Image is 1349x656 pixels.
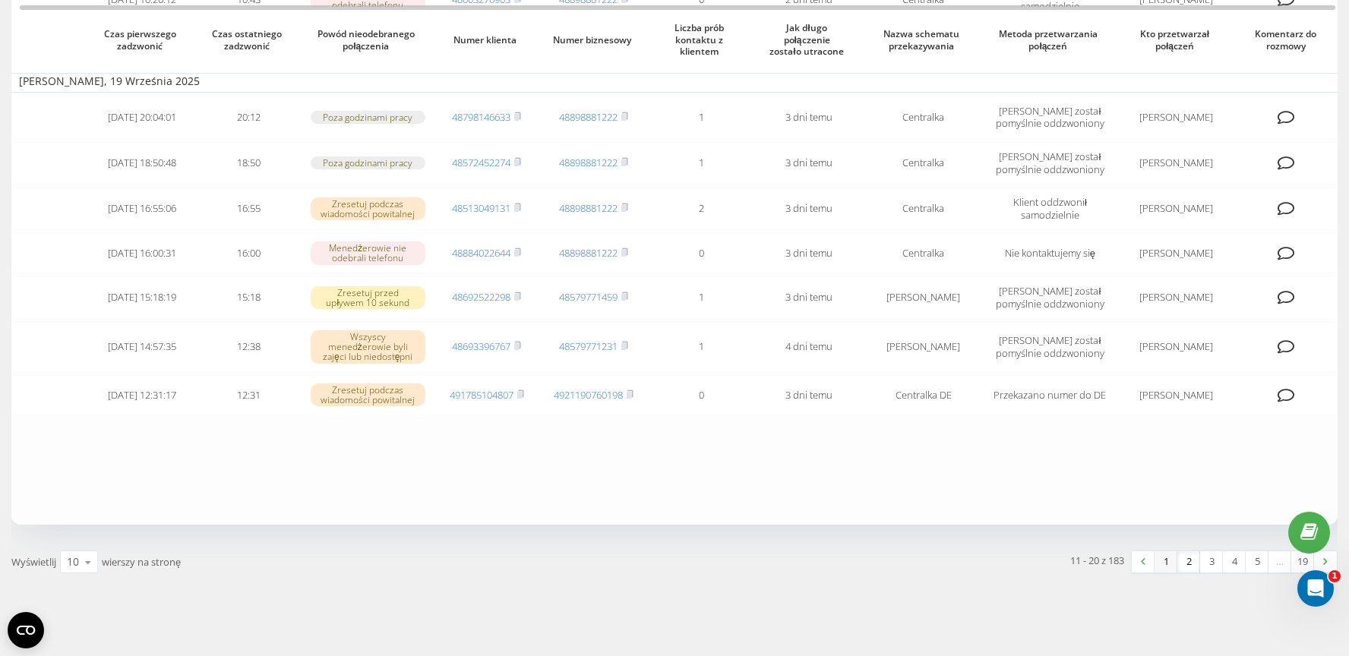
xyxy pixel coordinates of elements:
span: Nie kontaktujemy się [1005,246,1095,260]
a: 48579771459 [559,290,618,304]
span: Czas ostatniego zadzwonić [207,28,290,52]
iframe: Intercom live chat [1297,570,1334,607]
td: [DATE] 16:55:06 [88,188,195,230]
span: wierszy na stronę [102,555,181,569]
td: [PERSON_NAME] został pomyślnie oddzwoniony [985,322,1116,372]
td: Centralka [862,142,984,184]
a: 2 [1177,551,1200,572]
a: 48513049131 [452,201,510,215]
a: 48898881222 [559,246,618,260]
div: Poza godzinami pracy [311,111,425,124]
td: [PERSON_NAME] został pomyślnie oddzwoniony [985,96,1116,138]
td: 0 [648,375,755,415]
td: 16:55 [195,188,302,230]
span: Nazwa schematu przekazywania [875,28,971,52]
td: [DATE] 15:18:19 [88,276,195,319]
span: Numer klienta [445,34,528,46]
td: [PERSON_NAME] [1115,96,1237,138]
td: 1 [648,322,755,372]
td: [PERSON_NAME] [1115,188,1237,230]
a: 48798146633 [452,110,510,124]
td: [PERSON_NAME] [1115,142,1237,184]
td: 3 dni temu [755,375,862,415]
span: Komentarz do rozmowy [1249,28,1325,52]
td: [PERSON_NAME] [1115,276,1237,319]
td: 1 [648,96,755,138]
span: Powód nieodebranego połączenia [316,28,419,52]
td: [PERSON_NAME] został pomyślnie oddzwoniony [985,276,1116,319]
td: 16:00 [195,233,302,273]
a: 48898881222 [559,110,618,124]
span: Numer biznesowy [552,34,635,46]
td: [PERSON_NAME] [862,276,984,319]
div: Menedżerowie nie odebrali telefonu [311,241,425,264]
td: 1 [648,142,755,184]
a: 491785104807 [450,388,513,402]
td: [DATE] 14:57:35 [88,322,195,372]
span: Liczba prób kontaktu z klientem [660,22,743,58]
td: 15:18 [195,276,302,319]
div: Zresetuj podczas wiadomości powitalnej [311,197,425,220]
a: 48884022644 [452,246,510,260]
span: Jak długo połączenie zostało utracone [767,22,850,58]
td: 3 dni temu [755,96,862,138]
td: [PERSON_NAME] został pomyślnie oddzwoniony [985,142,1116,184]
td: 12:38 [195,322,302,372]
td: Klient oddzwonił samodzielnie [985,188,1116,230]
a: 19 [1291,551,1314,572]
a: 4 [1223,551,1246,572]
td: 20:12 [195,96,302,138]
a: 48898881222 [559,201,618,215]
span: Przekazano numer do DE [994,388,1106,402]
span: Czas pierwszego zadzwonić [100,28,183,52]
div: Wszyscy menedżerowie byli zajęci lub niedostępni [311,330,425,364]
td: Centralka [862,233,984,273]
td: [PERSON_NAME], 19 Września 2025 [11,70,1338,93]
td: 3 dni temu [755,233,862,273]
button: Open CMP widget [8,612,44,648]
a: 1 [1155,551,1177,572]
div: … [1268,551,1291,572]
div: Zresetuj przed upływem 10 sekund [311,286,425,309]
td: [DATE] 16:00:31 [88,233,195,273]
td: 12:31 [195,375,302,415]
a: 4921190760198 [554,388,623,402]
a: 48572452274 [452,156,510,169]
td: [PERSON_NAME] [1115,322,1237,372]
td: Centralka [862,188,984,230]
td: [PERSON_NAME] [1115,233,1237,273]
div: 10 [67,554,79,569]
span: 1 [1328,570,1341,582]
td: [PERSON_NAME] [1115,375,1237,415]
td: 1 [648,276,755,319]
td: 3 dni temu [755,188,862,230]
td: Centralka [862,96,984,138]
td: 4 dni temu [755,322,862,372]
td: 18:50 [195,142,302,184]
a: 3 [1200,551,1223,572]
a: 48898881222 [559,156,618,169]
span: Kto przetwarzał połączeń [1128,28,1224,52]
td: [DATE] 18:50:48 [88,142,195,184]
a: 5 [1246,551,1268,572]
td: 3 dni temu [755,276,862,319]
td: [DATE] 20:04:01 [88,96,195,138]
div: 11 - 20 z 183 [1070,553,1124,568]
td: [PERSON_NAME] [862,322,984,372]
div: Zresetuj podczas wiadomości powitalnej [311,383,425,406]
div: Poza godzinami pracy [311,156,425,169]
td: 3 dni temu [755,142,862,184]
span: Wyświetlij [11,555,56,569]
a: 48692522298 [452,290,510,304]
td: 0 [648,233,755,273]
td: 2 [648,188,755,230]
a: 48693396767 [452,339,510,353]
td: [DATE] 12:31:17 [88,375,195,415]
span: Metoda przetwarzania połączeń [998,28,1101,52]
td: Centralka DE [862,375,984,415]
a: 48579771231 [559,339,618,353]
